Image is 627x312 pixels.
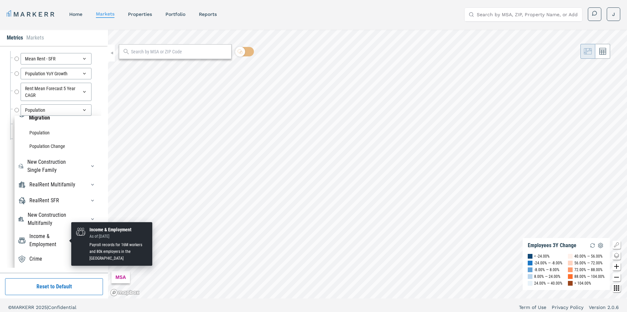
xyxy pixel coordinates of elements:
div: CrimeCrime [18,254,98,264]
span: 2025 | [36,305,48,310]
span: MARKERR [12,305,36,310]
div: > 104.00% [574,280,591,287]
img: New Construction Single Family [18,162,24,170]
div: As of: [DATE] [89,233,148,240]
span: J [612,11,615,18]
div: RealRent SFR [29,197,59,205]
div: Income & EmploymentIncome & Employment [18,232,98,249]
li: Population Change [18,139,98,153]
li: Population [18,126,98,139]
div: Population [21,104,92,116]
img: Settings [597,241,605,250]
img: Reload Legend [589,241,597,250]
button: Zoom in map button [612,262,621,270]
button: Other options map button [612,284,621,292]
div: < -24.00% [534,253,550,260]
div: RealRent MultifamilyRealRent Multifamily [18,179,98,190]
img: RealRent SFR [18,197,26,205]
div: Population YoY Growth [21,68,92,79]
div: Employees 3Y Change [528,242,576,249]
button: Reset to Default [5,278,103,295]
a: properties [128,11,152,17]
input: Search by MSA or ZIP Code [131,48,228,55]
a: Version 2.0.6 [589,304,619,311]
button: New Construction MultifamilyNew Construction Multifamily [87,214,98,225]
canvas: Map [108,30,627,298]
div: New Construction Multifamily [28,211,78,227]
img: RealRent Multifamily [18,181,26,189]
div: New Construction MultifamilyNew Construction Multifamily [18,211,98,227]
div: New Construction Single Family [27,158,78,174]
div: RealRent SFRRealRent SFR [18,195,98,206]
div: 88.00% — 104.00% [574,273,605,280]
div: 24.00% — 40.00% [534,280,563,287]
div: 72.00% — 88.00% [574,266,603,273]
div: Mean Rent - SFR [21,53,92,64]
span: Confidential [48,305,76,310]
div: Rent Mean Forecast 5 Year CAGR [21,83,92,101]
img: Income & Employment [18,236,26,244]
li: Markets [26,34,44,42]
div: Payroll records for 16M workers and 80k employers in the [GEOGRAPHIC_DATA] [89,241,148,262]
div: 40.00% — 56.00% [574,253,603,260]
img: New Construction Multifamily [18,215,24,223]
div: New Construction Single FamilyNew Construction Single Family [18,158,98,174]
button: Change style map button [612,252,621,260]
a: Term of Use [519,304,546,311]
span: © [8,305,12,310]
div: MSA [111,271,130,283]
button: RealRent MultifamilyRealRent Multifamily [87,179,98,190]
a: home [69,11,82,17]
div: Income & Employment [89,226,148,233]
button: New Construction Single FamilyNew Construction Single Family [87,161,98,172]
div: Income & Employment [29,232,78,249]
a: reports [199,11,217,17]
div: Population & MigrationPopulation & Migration [18,126,98,153]
div: -8.00% — 8.00% [534,266,559,273]
button: J [607,7,620,21]
div: RealRent Multifamily [29,181,75,189]
div: 56.00% — 72.00% [574,260,603,266]
li: Metrics [7,34,23,42]
a: markets [96,11,114,17]
input: Search by MSA, ZIP, Property Name, or Address [477,8,578,21]
a: Privacy Policy [552,304,583,311]
img: Income & Employment [75,226,86,237]
button: Show/Hide Legend Map Button [612,241,621,249]
button: Zoom out map button [612,273,621,281]
img: Crime [18,255,26,263]
div: Crime [29,255,42,263]
div: 8.00% — 24.00% [534,273,560,280]
div: -24.00% — -8.00% [534,260,563,266]
button: RealRent SFRRealRent SFR [87,195,98,206]
a: Mapbox logo [110,289,140,296]
a: Portfolio [165,11,185,17]
a: MARKERR [7,9,56,19]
